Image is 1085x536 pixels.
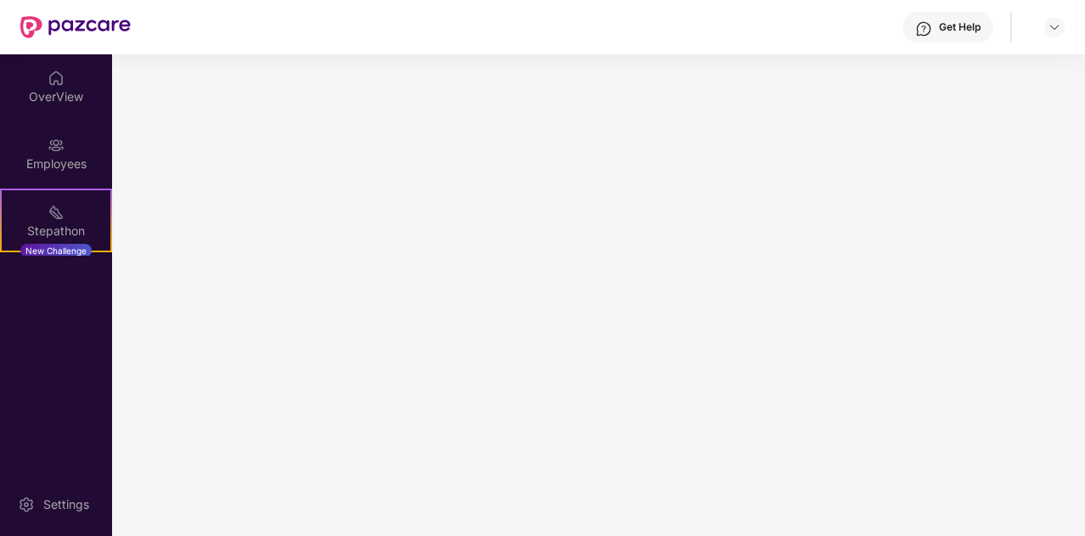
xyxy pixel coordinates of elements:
[38,496,94,513] div: Settings
[2,223,110,240] div: Stepathon
[1048,20,1061,34] img: svg+xml;base64,PHN2ZyBpZD0iRHJvcGRvd24tMzJ4MzIiIHhtbG5zPSJodHRwOi8vd3d3LnczLm9yZy8yMDAwL3N2ZyIgd2...
[18,496,35,513] img: svg+xml;base64,PHN2ZyBpZD0iU2V0dGluZy0yMHgyMCIgeG1sbnM9Imh0dHA6Ly93d3cudzMub3JnLzIwMDAvc3ZnIiB3aW...
[48,204,65,221] img: svg+xml;base64,PHN2ZyB4bWxucz0iaHR0cDovL3d3dy53My5vcmcvMjAwMC9zdmciIHdpZHRoPSIyMSIgaGVpZ2h0PSIyMC...
[20,244,92,257] div: New Challenge
[915,20,932,37] img: svg+xml;base64,PHN2ZyBpZD0iSGVscC0zMngzMiIgeG1sbnM9Imh0dHA6Ly93d3cudzMub3JnLzIwMDAvc3ZnIiB3aWR0aD...
[48,137,65,154] img: svg+xml;base64,PHN2ZyBpZD0iRW1wbG95ZWVzIiB4bWxucz0iaHR0cDovL3d3dy53My5vcmcvMjAwMC9zdmciIHdpZHRoPS...
[939,20,981,34] div: Get Help
[48,70,65,87] img: svg+xml;base64,PHN2ZyBpZD0iSG9tZSIgeG1sbnM9Imh0dHA6Ly93d3cudzMub3JnLzIwMDAvc3ZnIiB3aWR0aD0iMjAiIG...
[20,16,131,38] img: New Pazcare Logo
